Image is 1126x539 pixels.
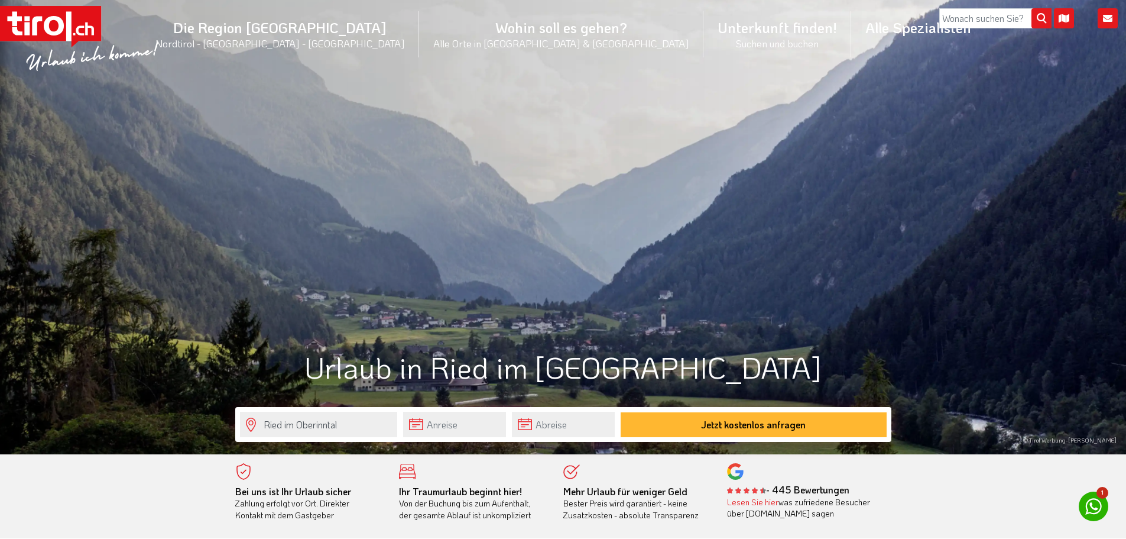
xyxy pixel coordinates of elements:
[727,483,849,496] b: - 445 Bewertungen
[399,486,546,521] div: Von der Buchung bis zum Aufenthalt, der gesamte Ablauf ist unkompliziert
[155,37,405,50] small: Nordtirol - [GEOGRAPHIC_DATA] - [GEOGRAPHIC_DATA]
[851,5,985,50] a: Alle Spezialisten
[1096,487,1108,499] span: 1
[727,496,874,519] div: was zufriedene Besucher über [DOMAIN_NAME] sagen
[403,412,506,437] input: Anreise
[399,485,522,498] b: Ihr Traumurlaub beginnt hier!
[1098,8,1118,28] i: Kontakt
[240,412,397,437] input: Wo soll's hingehen?
[1079,492,1108,521] a: 1
[1054,8,1074,28] i: Karte öffnen
[235,351,891,383] h1: Urlaub in Ried im [GEOGRAPHIC_DATA]
[433,37,689,50] small: Alle Orte in [GEOGRAPHIC_DATA] & [GEOGRAPHIC_DATA]
[419,5,703,63] a: Wohin soll es gehen?Alle Orte in [GEOGRAPHIC_DATA] & [GEOGRAPHIC_DATA]
[512,412,615,437] input: Abreise
[235,486,382,521] div: Zahlung erfolgt vor Ort. Direkter Kontakt mit dem Gastgeber
[703,5,851,63] a: Unterkunft finden!Suchen und buchen
[718,37,837,50] small: Suchen und buchen
[563,485,687,498] b: Mehr Urlaub für weniger Geld
[563,486,710,521] div: Bester Preis wird garantiert - keine Zusatzkosten - absolute Transparenz
[141,5,419,63] a: Die Region [GEOGRAPHIC_DATA]Nordtirol - [GEOGRAPHIC_DATA] - [GEOGRAPHIC_DATA]
[939,8,1052,28] input: Wonach suchen Sie?
[621,412,887,437] button: Jetzt kostenlos anfragen
[727,496,778,508] a: Lesen Sie hier
[235,485,351,498] b: Bei uns ist Ihr Urlaub sicher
